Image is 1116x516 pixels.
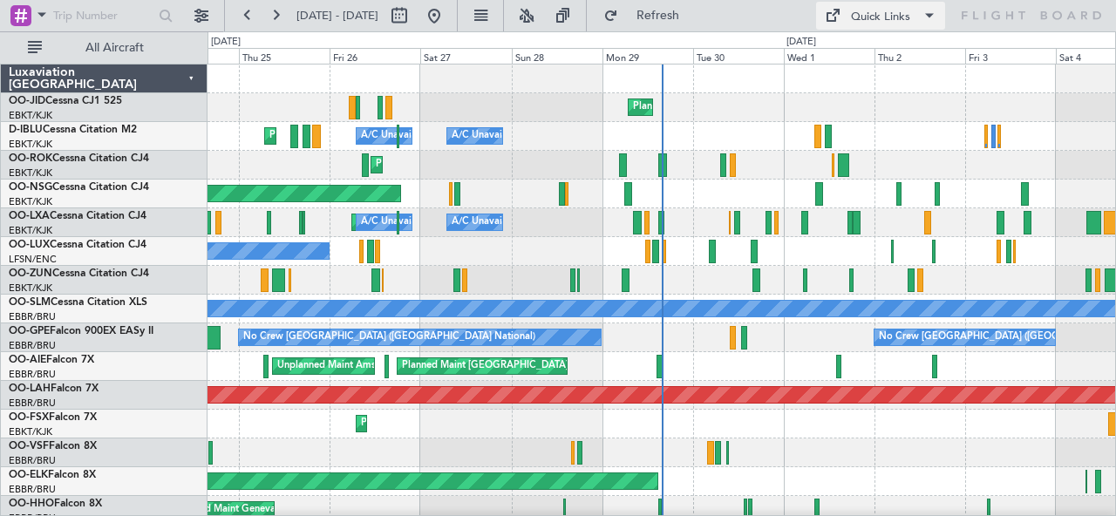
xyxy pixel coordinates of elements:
[9,240,50,250] span: OO-LUX
[19,34,189,62] button: All Aircraft
[633,94,836,120] div: Planned Maint Kortrijk-[GEOGRAPHIC_DATA]
[9,470,96,480] a: OO-ELKFalcon 8X
[9,282,52,295] a: EBKT/KJK
[361,209,685,235] div: A/C Unavailable [GEOGRAPHIC_DATA] ([GEOGRAPHIC_DATA] National)
[9,211,146,221] a: OO-LXACessna Citation CJ4
[9,153,52,164] span: OO-ROK
[9,153,149,164] a: OO-ROKCessna Citation CJ4
[9,368,56,381] a: EBBR/BRU
[361,123,685,149] div: A/C Unavailable [GEOGRAPHIC_DATA] ([GEOGRAPHIC_DATA] National)
[9,412,97,423] a: OO-FSXFalcon 7X
[9,211,50,221] span: OO-LXA
[874,48,965,64] div: Thu 2
[239,48,330,64] div: Thu 25
[9,268,149,279] a: OO-ZUNCessna Citation CJ4
[9,297,51,308] span: OO-SLM
[45,42,184,54] span: All Aircraft
[9,441,49,451] span: OO-VSF
[9,253,57,266] a: LFSN/ENC
[9,310,56,323] a: EBBR/BRU
[9,355,94,365] a: OO-AIEFalcon 7X
[9,441,97,451] a: OO-VSFFalcon 8X
[9,326,153,336] a: OO-GPEFalcon 900EX EASy II
[9,109,52,122] a: EBKT/KJK
[9,182,52,193] span: OO-NSG
[9,96,122,106] a: OO-JIDCessna CJ1 525
[9,195,52,208] a: EBKT/KJK
[622,10,695,22] span: Refresh
[9,326,50,336] span: OO-GPE
[452,123,730,149] div: A/C Unavailable [GEOGRAPHIC_DATA]-[GEOGRAPHIC_DATA]
[965,48,1056,64] div: Fri 3
[512,48,602,64] div: Sun 28
[9,454,56,467] a: EBBR/BRU
[595,2,700,30] button: Refresh
[786,35,816,50] div: [DATE]
[9,125,137,135] a: D-IBLUCessna Citation M2
[9,397,56,410] a: EBBR/BRU
[9,96,45,106] span: OO-JID
[376,152,579,178] div: Planned Maint Kortrijk-[GEOGRAPHIC_DATA]
[9,412,49,423] span: OO-FSX
[9,182,149,193] a: OO-NSGCessna Citation CJ4
[851,9,910,26] div: Quick Links
[243,324,535,350] div: No Crew [GEOGRAPHIC_DATA] ([GEOGRAPHIC_DATA] National)
[330,48,420,64] div: Fri 26
[53,3,153,29] input: Trip Number
[9,499,102,509] a: OO-HHOFalcon 8X
[784,48,874,64] div: Wed 1
[361,411,564,437] div: Planned Maint Kortrijk-[GEOGRAPHIC_DATA]
[9,339,56,352] a: EBBR/BRU
[9,384,99,394] a: OO-LAHFalcon 7X
[452,209,524,235] div: A/C Unavailable
[9,138,52,151] a: EBKT/KJK
[269,123,464,149] div: Planned Maint Nice ([GEOGRAPHIC_DATA])
[9,166,52,180] a: EBKT/KJK
[9,355,46,365] span: OO-AIE
[693,48,784,64] div: Tue 30
[9,268,52,279] span: OO-ZUN
[9,297,147,308] a: OO-SLMCessna Citation XLS
[602,48,693,64] div: Mon 29
[277,353,453,379] div: Unplanned Maint Amsterdam (Schiphol)
[402,353,677,379] div: Planned Maint [GEOGRAPHIC_DATA] ([GEOGRAPHIC_DATA])
[9,470,48,480] span: OO-ELK
[9,240,146,250] a: OO-LUXCessna Citation CJ4
[9,384,51,394] span: OO-LAH
[816,2,945,30] button: Quick Links
[9,499,54,509] span: OO-HHO
[420,48,511,64] div: Sat 27
[9,483,56,496] a: EBBR/BRU
[9,125,43,135] span: D-IBLU
[9,425,52,438] a: EBKT/KJK
[211,35,241,50] div: [DATE]
[9,224,52,237] a: EBKT/KJK
[296,8,378,24] span: [DATE] - [DATE]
